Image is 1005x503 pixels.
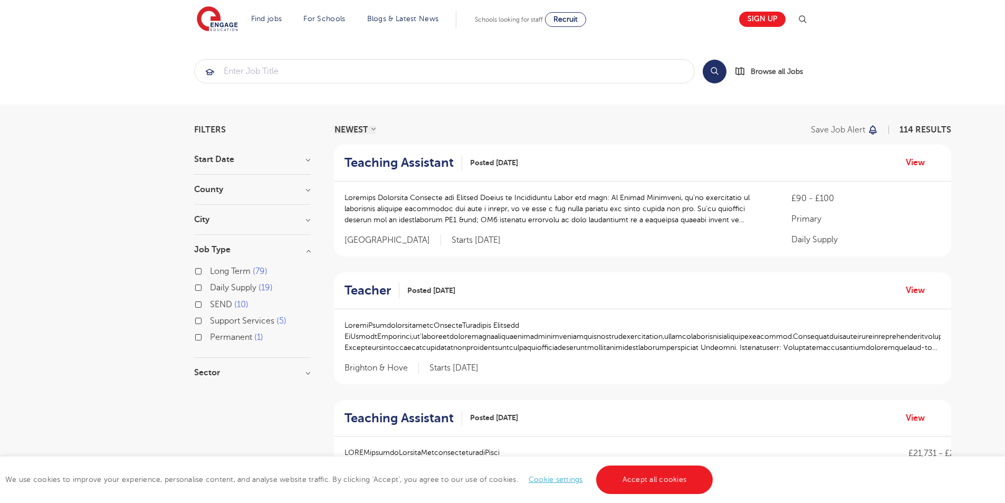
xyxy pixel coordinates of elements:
p: LOREMipsumdoLorsitaMetconsecteturadiPisci ElitseddoeiusmodtemporincidiDuntutlab,etdolorEmagnaalIq... [344,447,887,480]
div: Submit [194,59,695,83]
h2: Teaching Assistant [344,411,454,426]
img: Engage Education [197,6,238,33]
button: Save job alert [811,126,879,134]
p: Starts [DATE] [429,363,478,374]
span: SEND [210,300,232,309]
span: 1 [254,333,263,342]
h3: Start Date [194,155,310,164]
span: We use cookies to improve your experience, personalise content, and analyse website traffic. By c... [5,476,715,483]
span: Posted [DATE] [470,157,518,168]
a: Teaching Assistant [344,411,462,426]
a: Sign up [739,12,786,27]
a: View [906,411,933,425]
input: Support Services 5 [210,316,217,323]
p: Save job alert [811,126,865,134]
p: LoremiPsumdolorsitametcOnsecteTuradipis Elitsedd EiUsmodtEmporinci,ut’laboreetdoloremagnaaliquaen... [344,320,941,353]
span: [GEOGRAPHIC_DATA] [344,235,441,246]
span: 79 [253,267,267,276]
input: Long Term 79 [210,267,217,273]
span: Support Services [210,316,274,326]
span: Brighton & Hove [344,363,419,374]
a: For Schools [303,15,345,23]
span: 10 [234,300,248,309]
h2: Teacher [344,283,391,298]
a: View [906,156,933,169]
span: Daily Supply [210,283,256,292]
a: Recruit [545,12,586,27]
a: Accept all cookies [596,466,713,494]
input: SEND 10 [210,300,217,307]
a: Blogs & Latest News [367,15,439,23]
a: Cookie settings [529,476,583,483]
span: 19 [259,283,273,292]
p: Starts [DATE] [452,235,501,246]
span: Schools looking for staff [475,16,543,23]
span: 5 [276,316,286,326]
span: Posted [DATE] [407,285,455,296]
a: Find jobs [251,15,282,23]
p: Daily Supply [791,233,941,246]
span: Permanent [210,333,252,342]
a: Teaching Assistant [344,155,462,170]
span: Long Term [210,267,251,276]
input: Submit [195,60,694,83]
p: Loremips Dolorsita Consecte adi Elitsed Doeius te Incididuntu Labor etd magn: Al Enimad Minimveni... [344,192,771,225]
p: Primary [791,213,941,225]
a: View [906,283,933,297]
span: 114 RESULTS [899,125,951,135]
input: Daily Supply 19 [210,283,217,290]
button: Search [703,60,726,83]
h3: City [194,215,310,224]
a: Browse all Jobs [735,65,811,78]
h3: County [194,185,310,194]
p: £90 - £100 [791,192,941,205]
h3: Sector [194,368,310,377]
h2: Teaching Assistant [344,155,454,170]
span: Filters [194,126,226,134]
span: Posted [DATE] [470,412,518,423]
span: Browse all Jobs [751,65,803,78]
span: Recruit [553,15,578,23]
input: Permanent 1 [210,333,217,339]
a: Teacher [344,283,399,298]
h3: Job Type [194,245,310,254]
